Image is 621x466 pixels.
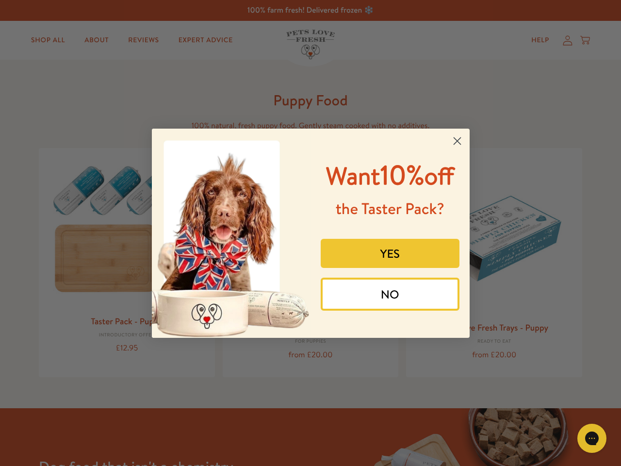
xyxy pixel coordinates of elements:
[326,156,455,193] span: 10%
[424,159,454,193] span: off
[321,278,459,311] button: NO
[336,198,444,219] span: the Taster Pack?
[321,239,459,268] button: YES
[572,420,611,456] iframe: Gorgias live chat messenger
[449,133,466,150] button: Close dialog
[152,129,311,338] img: 8afefe80-1ef6-417a-b86b-9520c2248d41.jpeg
[326,159,380,193] span: Want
